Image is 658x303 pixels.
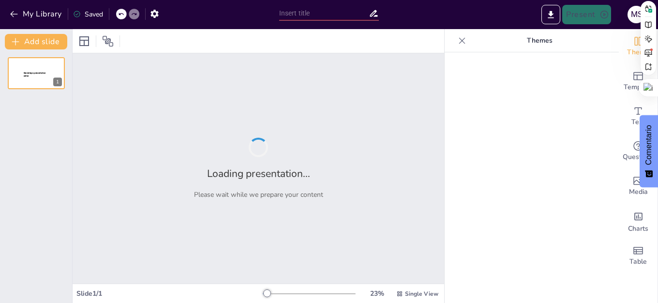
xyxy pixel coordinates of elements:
[619,134,658,169] div: Get real-time input from your audience
[627,47,649,58] span: Theme
[623,152,654,162] span: Questions
[24,72,46,77] span: Sendsteps presentation editor
[644,125,653,165] font: Comentario
[102,35,114,47] span: Position
[640,115,658,188] button: Comentarios - Mostrar encuesta
[628,223,648,234] span: Charts
[50,60,62,72] button: Cannot delete last slide
[365,289,389,298] div: 23 %
[619,64,658,99] div: Add ready made slides
[629,187,648,197] span: Media
[628,5,645,24] button: m s
[76,289,263,298] div: Slide 1 / 1
[628,6,645,23] div: m s
[624,82,653,93] span: Template
[76,33,92,49] div: Layout
[541,5,560,24] button: Export to PowerPoint
[470,29,609,52] p: Themes
[619,239,658,273] div: Add a table
[629,256,647,267] span: Table
[619,29,658,64] div: Change the overall theme
[405,290,438,298] span: Single View
[37,60,48,72] button: Duplicate Slide
[8,57,65,89] div: 1
[631,117,645,128] span: Text
[619,169,658,204] div: Add images, graphics, shapes or video
[619,99,658,134] div: Add text boxes
[207,167,310,180] h2: Loading presentation...
[53,78,62,86] div: 1
[619,204,658,239] div: Add charts and graphs
[562,5,611,24] button: Present
[7,6,66,22] button: My Library
[194,190,323,199] p: Please wait while we prepare your content
[5,34,67,49] button: Add slide
[73,10,103,19] div: Saved
[279,6,369,20] input: Insert title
